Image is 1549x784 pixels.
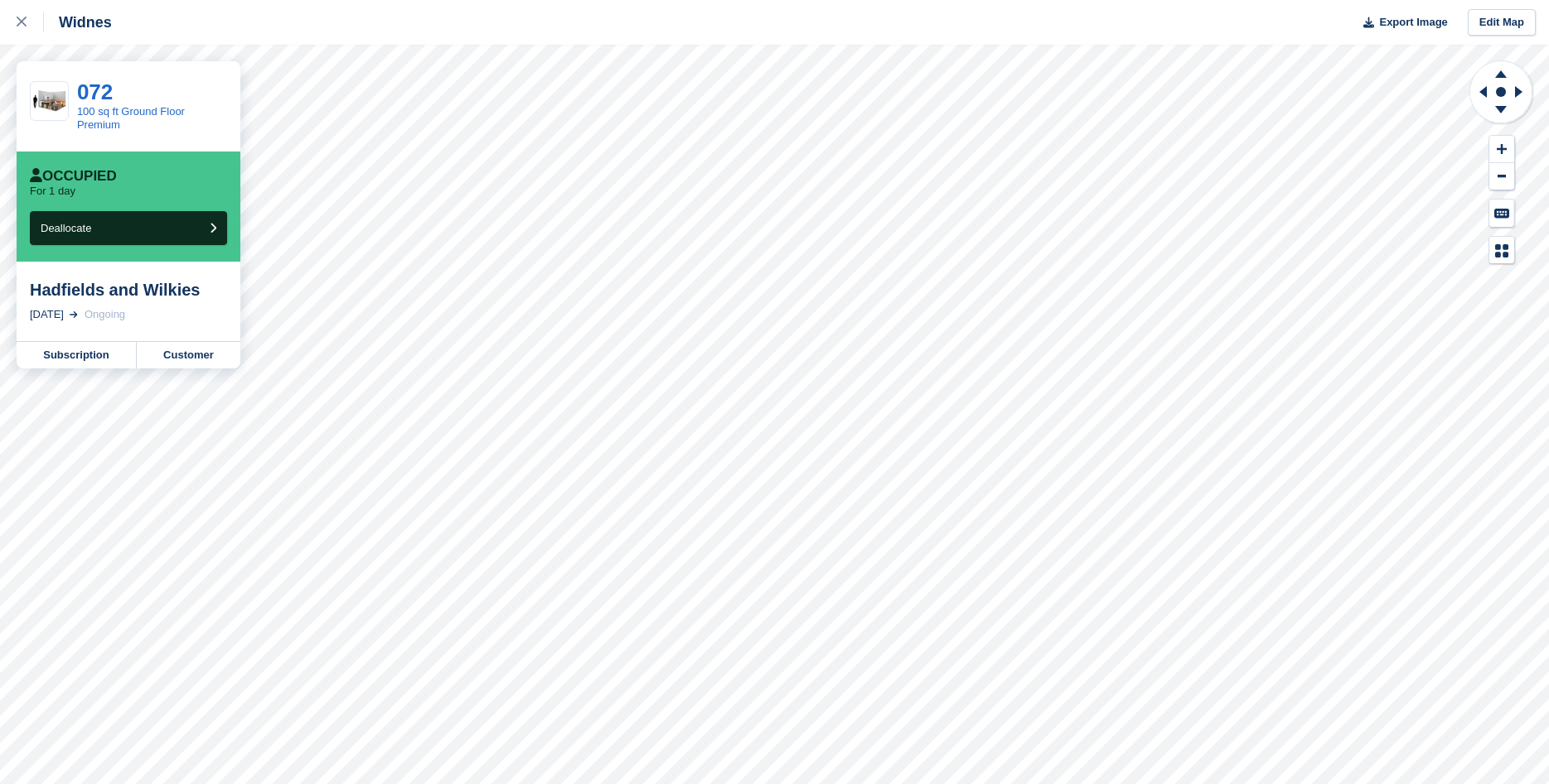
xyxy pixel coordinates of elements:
[1468,9,1536,36] a: Edit Map
[85,306,125,323] div: Ongoing
[30,168,117,185] div: Occupied
[1379,14,1447,31] span: Export Image
[41,222,91,234] span: Deallocate
[17,342,137,368] a: Subscription
[1489,200,1514,227] button: Keyboard Shortcuts
[77,105,185,131] a: 100 sq ft Ground Floor Premium
[70,311,78,318] img: arrow-right-light-icn-cde0832a797a2874e46488d9cf13f60e5c3a73dbe684e267c42b8395dfbc2abf.svg
[1353,9,1448,36] button: Export Image
[137,342,240,368] a: Customer
[77,79,113,104] a: 072
[31,87,68,115] img: 100gfp.jpg
[1489,237,1514,264] button: Map Legend
[30,211,227,245] button: Deallocate
[30,185,75,198] p: For 1 day
[1489,163,1514,190] button: Zoom Out
[30,306,64,323] div: [DATE]
[1489,136,1514,163] button: Zoom In
[30,280,227,300] div: Hadfields and Wilkies
[44,12,112,32] div: Widnes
